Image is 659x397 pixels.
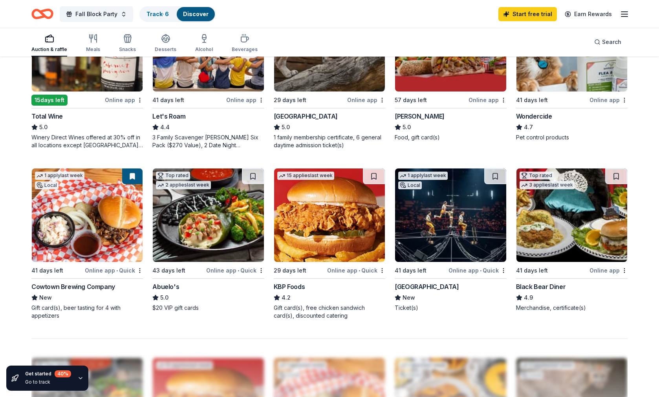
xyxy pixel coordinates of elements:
[31,46,67,53] div: Auction & raffle
[395,168,506,262] img: Image for Dickies Arena
[206,265,264,275] div: Online app Quick
[274,266,306,275] div: 29 days left
[395,112,445,121] div: [PERSON_NAME]
[232,46,258,53] div: Beverages
[403,123,411,132] span: 5.0
[274,95,306,105] div: 29 days left
[516,304,628,312] div: Merchandise, certificate(s)
[226,95,264,105] div: Online app
[31,5,53,23] a: Home
[589,95,628,105] div: Online app
[395,266,427,275] div: 41 days left
[398,181,422,189] div: Local
[516,134,628,141] div: Pet control products
[31,304,143,320] div: Gift card(s), beer tasting for 4 with appetizers
[31,112,63,121] div: Total Wine
[35,181,59,189] div: Local
[282,293,291,302] span: 4.2
[152,134,264,149] div: 3 Family Scavenger [PERSON_NAME] Six Pack ($270 Value), 2 Date Night Scavenger [PERSON_NAME] Two ...
[119,31,136,57] button: Snacks
[274,112,338,121] div: [GEOGRAPHIC_DATA]
[403,293,415,302] span: New
[480,267,481,274] span: •
[359,267,360,274] span: •
[516,112,552,121] div: Wondercide
[31,31,67,57] button: Auction & raffle
[152,95,184,105] div: 41 days left
[589,265,628,275] div: Online app
[238,267,239,274] span: •
[347,95,385,105] div: Online app
[274,134,385,149] div: 1 family membership certificate, 6 general daytime admission ticket(s)
[183,11,209,17] a: Discover
[119,46,136,53] div: Snacks
[155,31,176,57] button: Desserts
[274,304,385,320] div: Gift card(s), free chicken sandwich card(s), discounted catering
[55,370,71,377] div: 40 %
[139,6,216,22] button: Track· 6Discover
[35,172,84,180] div: 1 apply last week
[160,123,170,132] span: 4.4
[516,168,627,262] img: Image for Black Bear Diner
[156,172,190,179] div: Top rated
[602,37,621,47] span: Search
[274,168,385,262] img: Image for KBP Foods
[152,304,264,312] div: $20 VIP gift cards
[195,31,213,57] button: Alcohol
[398,172,448,180] div: 1 apply last week
[60,6,133,22] button: Fall Block Party
[146,11,169,17] a: Track· 6
[327,265,385,275] div: Online app Quick
[516,266,548,275] div: 41 days left
[524,123,533,132] span: 4.7
[516,282,566,291] div: Black Bear Diner
[75,9,117,19] span: Fall Block Party
[85,265,143,275] div: Online app Quick
[31,95,68,106] div: 15 days left
[86,31,100,57] button: Meals
[155,46,176,53] div: Desserts
[277,172,334,180] div: 15 applies last week
[395,282,459,291] div: [GEOGRAPHIC_DATA]
[153,168,264,262] img: Image for Abuelo's
[588,34,628,50] button: Search
[156,181,211,189] div: 2 applies last week
[395,168,506,312] a: Image for Dickies Arena1 applylast weekLocal41 days leftOnline app•Quick[GEOGRAPHIC_DATA]NewTicke...
[274,168,385,320] a: Image for KBP Foods15 applieslast week29 days leftOnline app•QuickKBP Foods4.2Gift card(s), free ...
[116,267,118,274] span: •
[520,181,575,189] div: 3 applies last week
[395,134,506,141] div: Food, gift card(s)
[516,168,628,312] a: Image for Black Bear DinerTop rated3 applieslast week41 days leftOnline appBlack Bear Diner4.9Mer...
[31,282,115,291] div: Cowtown Brewing Company
[105,95,143,105] div: Online app
[448,265,507,275] div: Online app Quick
[31,266,63,275] div: 41 days left
[152,168,264,312] a: Image for Abuelo's Top rated2 applieslast week43 days leftOnline app•QuickAbuelo's5.0$20 VIP gift...
[195,46,213,53] div: Alcohol
[39,123,48,132] span: 5.0
[232,31,258,57] button: Beverages
[395,95,427,105] div: 57 days left
[31,168,143,320] a: Image for Cowtown Brewing Company1 applylast weekLocal41 days leftOnline app•QuickCowtown Brewing...
[498,7,557,21] a: Start free trial
[160,293,168,302] span: 5.0
[32,168,143,262] img: Image for Cowtown Brewing Company
[524,293,533,302] span: 4.9
[39,293,52,302] span: New
[274,282,305,291] div: KBP Foods
[31,134,143,149] div: Winery Direct Wines offered at 30% off in all locations except [GEOGRAPHIC_DATA], [GEOGRAPHIC_DAT...
[25,379,71,385] div: Go to track
[25,370,71,377] div: Get started
[560,7,617,21] a: Earn Rewards
[395,304,506,312] div: Ticket(s)
[469,95,507,105] div: Online app
[520,172,554,179] div: Top rated
[516,95,548,105] div: 41 days left
[152,266,185,275] div: 43 days left
[282,123,290,132] span: 5.0
[152,112,185,121] div: Let's Roam
[152,282,179,291] div: Abuelo's
[86,46,100,53] div: Meals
